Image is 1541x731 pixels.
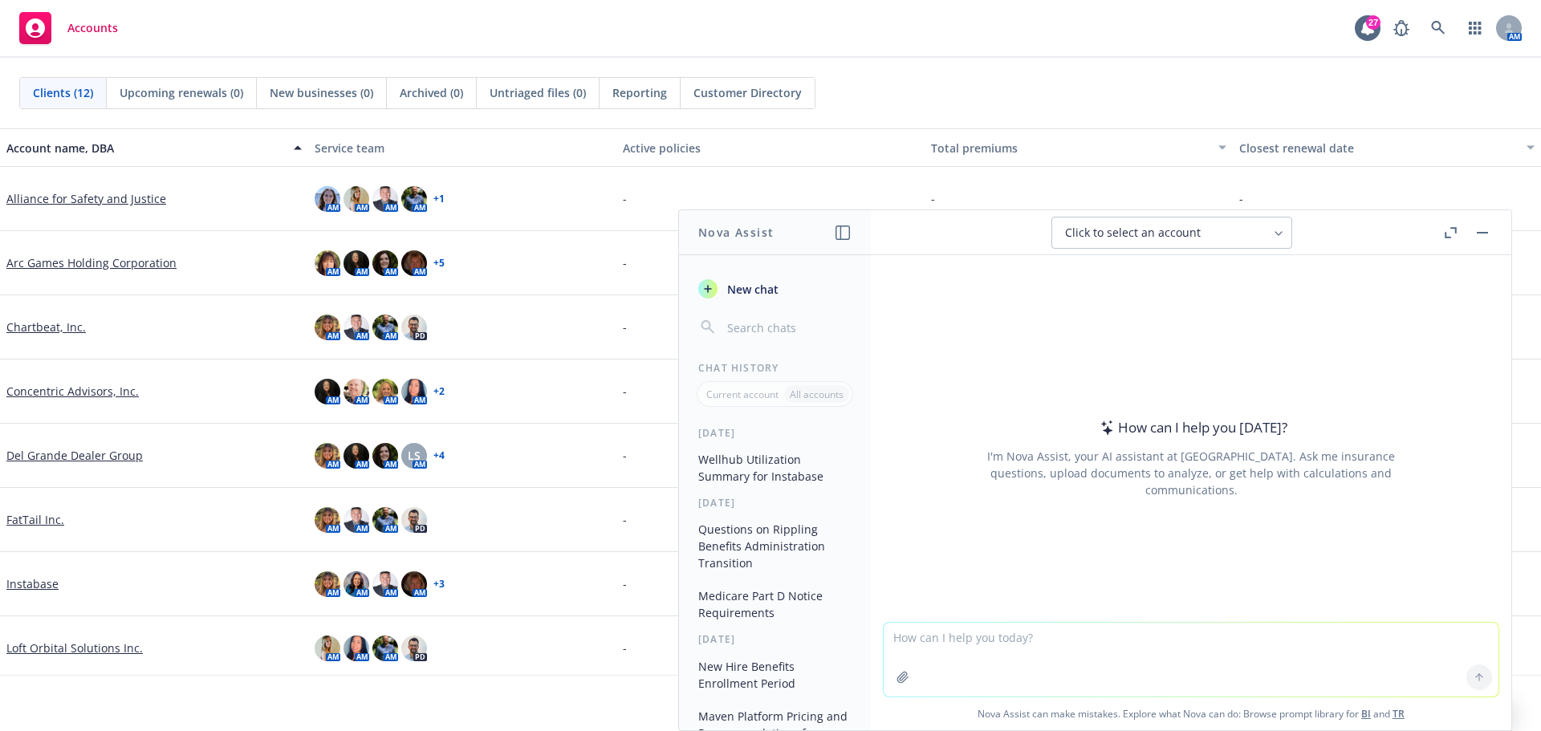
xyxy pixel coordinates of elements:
span: - [623,254,627,271]
a: Concentric Advisors, Inc. [6,383,139,400]
img: photo [401,379,427,404]
img: photo [315,379,340,404]
button: New chat [692,274,858,303]
span: Reporting [612,84,667,101]
span: Upcoming renewals (0) [120,84,243,101]
div: Total premiums [931,140,1209,156]
button: Closest renewal date [1233,128,1541,167]
img: photo [344,186,369,212]
div: How can I help you [DATE]? [1096,417,1287,438]
img: photo [372,379,398,404]
div: [DATE] [679,496,871,510]
img: photo [344,315,369,340]
img: photo [372,507,398,533]
a: Instabase [6,575,59,592]
span: - [623,383,627,400]
img: photo [372,636,398,661]
div: Closest renewal date [1239,140,1517,156]
a: Del Grande Dealer Group [6,447,143,464]
span: Untriaged files (0) [490,84,586,101]
a: + 3 [433,579,445,589]
span: Clients (12) [33,84,93,101]
div: [DATE] [679,426,871,440]
img: photo [315,507,340,533]
span: Customer Directory [693,84,802,101]
a: FatTail Inc. [6,511,64,528]
a: + 1 [433,194,445,204]
a: Report a Bug [1385,12,1417,44]
img: photo [401,571,427,597]
img: photo [372,315,398,340]
a: Arc Games Holding Corporation [6,254,177,271]
button: Wellhub Utilization Summary for Instabase [692,446,858,489]
span: New businesses (0) [270,84,373,101]
a: Accounts [13,6,124,51]
img: photo [344,571,369,597]
img: photo [315,571,340,597]
img: photo [315,250,340,276]
button: Total premiums [925,128,1233,167]
img: photo [344,507,369,533]
img: photo [401,250,427,276]
img: photo [372,186,398,212]
button: Active policies [616,128,925,167]
span: LS [408,447,421,464]
a: Alliance for Safety and Justice [6,190,166,207]
span: Accounts [67,22,118,35]
span: New chat [724,281,779,298]
a: Loft Orbital Solutions Inc. [6,640,143,656]
span: - [623,511,627,528]
img: photo [401,186,427,212]
span: - [623,319,627,335]
img: photo [372,443,398,469]
button: Service team [308,128,616,167]
img: photo [401,315,427,340]
div: Account name, DBA [6,140,284,156]
a: BI [1361,707,1371,721]
p: Current account [706,388,779,401]
div: I'm Nova Assist, your AI assistant at [GEOGRAPHIC_DATA]. Ask me insurance questions, upload docum... [966,448,1417,498]
img: photo [315,186,340,212]
span: - [623,575,627,592]
div: Active policies [623,140,918,156]
span: - [931,190,935,207]
img: photo [315,636,340,661]
div: Chat History [679,361,871,375]
h1: Nova Assist [698,224,774,241]
span: Archived (0) [400,84,463,101]
a: + 5 [433,258,445,268]
img: photo [315,315,340,340]
button: Questions on Rippling Benefits Administration Transition [692,516,858,576]
a: + 4 [433,451,445,461]
div: Service team [315,140,610,156]
button: Click to select an account [1051,217,1292,249]
img: photo [315,443,340,469]
span: - [623,190,627,207]
div: [DATE] [679,632,871,646]
span: Nova Assist can make mistakes. Explore what Nova can do: Browse prompt library for and [877,697,1505,730]
img: photo [344,250,369,276]
img: photo [344,636,369,661]
img: photo [344,379,369,404]
input: Search chats [724,316,852,339]
img: photo [401,507,427,533]
a: Search [1422,12,1454,44]
div: 27 [1366,15,1380,30]
a: TR [1393,707,1405,721]
span: - [623,447,627,464]
p: All accounts [790,388,844,401]
button: New Hire Benefits Enrollment Period [692,653,858,696]
button: Medicare Part D Notice Requirements [692,583,858,626]
img: photo [401,636,427,661]
span: Click to select an account [1065,225,1201,241]
img: photo [372,250,398,276]
img: photo [372,571,398,597]
a: + 2 [433,387,445,396]
a: Chartbeat, Inc. [6,319,86,335]
span: - [1239,190,1243,207]
img: photo [344,443,369,469]
span: - [623,640,627,656]
a: Switch app [1459,12,1491,44]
